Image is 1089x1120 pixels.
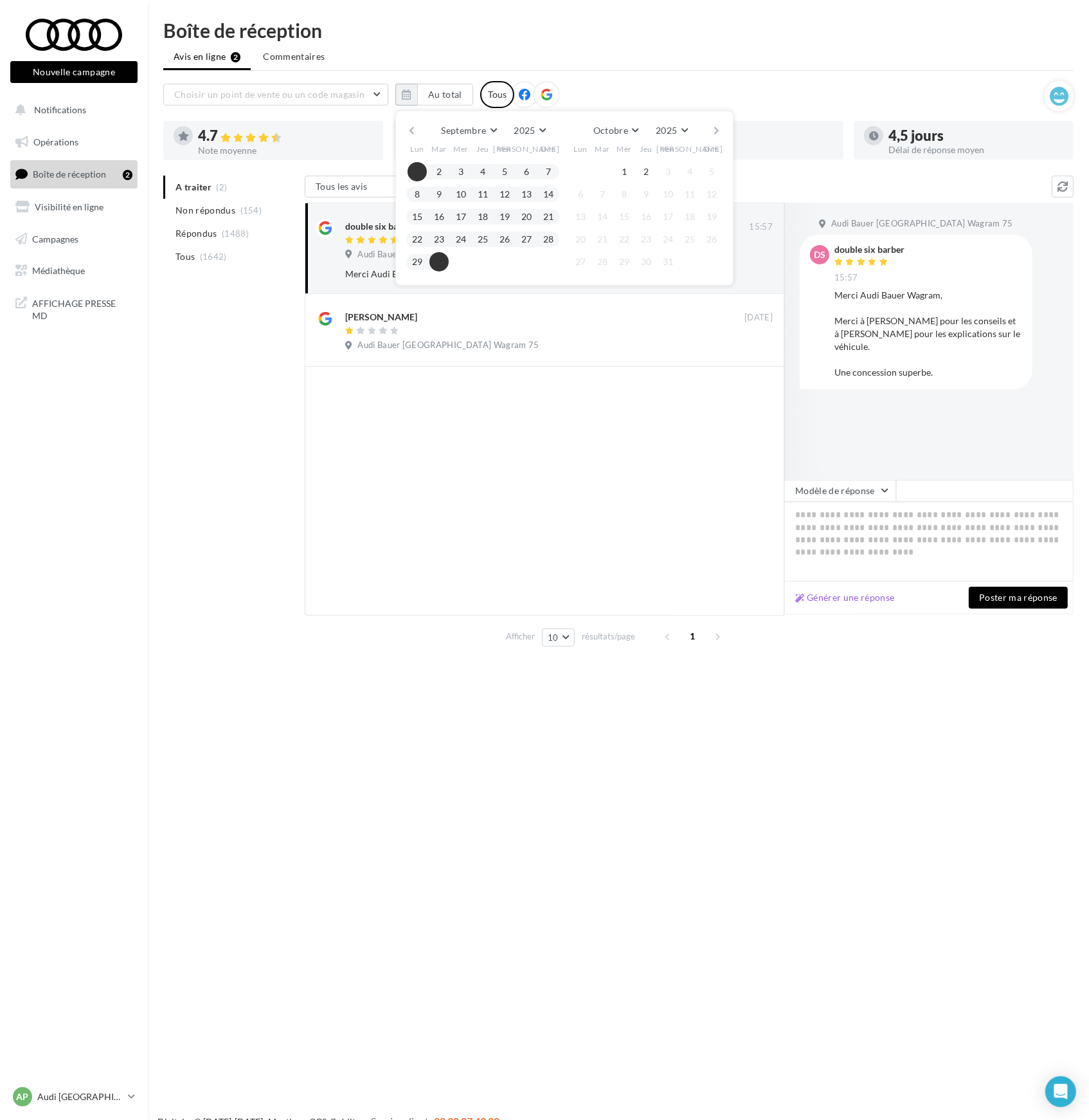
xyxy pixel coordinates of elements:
button: 9 [636,185,656,204]
button: 30 [429,252,449,271]
button: 20 [571,230,590,249]
div: 91 % [658,129,833,143]
span: Audi Bauer [GEOGRAPHIC_DATA] Wagram 75 [357,340,539,351]
button: 2025 [509,122,550,140]
span: Notifications [34,104,86,115]
span: Audi Bauer [GEOGRAPHIC_DATA] Wagram 75 [357,249,539,261]
a: Visibilité en ligne [8,194,140,221]
span: Jeu [640,143,652,154]
div: Open Intercom Messenger [1045,1076,1076,1107]
button: 9 [429,185,449,204]
span: Mer [616,143,632,154]
button: 26 [495,230,514,249]
button: 14 [539,185,558,204]
a: Campagnes [8,226,140,253]
button: 18 [680,207,699,226]
button: 10 [658,185,678,204]
button: Générer une réponse [790,590,900,605]
button: 12 [495,185,514,204]
button: Notifications [8,96,135,124]
span: Répondus [175,227,217,240]
button: 29 [408,252,427,271]
button: 17 [451,207,471,226]
button: Choisir un point de vente ou un code magasin [163,84,388,106]
div: Délai de réponse moyen [888,145,1063,154]
button: Au total [417,84,473,106]
span: Choisir un point de vente ou un code magasin [174,89,364,100]
button: 24 [451,230,471,249]
button: Nouvelle campagne [10,61,138,83]
div: 4,5 jours [888,129,1063,143]
button: 2 [429,162,449,181]
button: 8 [615,185,634,204]
span: 15:57 [749,221,773,233]
button: 17 [658,207,678,226]
a: Opérations [8,129,140,156]
button: 23 [636,230,656,249]
div: Tous [480,81,514,108]
button: Modèle de réponse [784,480,896,502]
span: Non répondus [175,204,235,217]
span: AFFICHAGE PRESSE MD [32,295,132,322]
button: 2025 [651,122,692,140]
span: Afficher [506,630,535,643]
button: Septembre [436,122,501,140]
button: 28 [539,230,558,249]
span: Visibilité en ligne [35,201,104,212]
button: 4 [680,162,699,181]
span: résultats/page [582,630,635,643]
button: 11 [680,185,699,204]
p: Audi [GEOGRAPHIC_DATA] 17 [37,1090,123,1103]
button: 21 [539,207,558,226]
span: 2025 [656,125,677,136]
button: Au total [395,84,473,106]
button: 13 [517,185,536,204]
span: ds [814,248,825,261]
span: Boîte de réception [33,169,106,179]
button: 2 [636,162,656,181]
span: Septembre [441,125,486,136]
button: 16 [429,207,449,226]
a: AP Audi [GEOGRAPHIC_DATA] 17 [10,1085,138,1109]
button: 10 [542,629,575,647]
button: 4 [473,162,492,181]
button: 3 [451,162,471,181]
span: [DATE] [744,312,773,324]
button: 28 [593,252,612,271]
span: Mar [431,143,447,154]
button: Octobre [588,122,643,140]
span: Octobre [593,125,628,136]
button: 21 [593,230,612,249]
span: Opérations [33,136,78,147]
button: 22 [615,230,634,249]
button: 5 [495,162,514,181]
span: (1642) [200,252,227,262]
div: Boîte de réception [163,21,1074,40]
span: Mar [595,143,610,154]
a: Médiathèque [8,257,140,284]
span: [PERSON_NAME] [494,143,560,154]
button: 5 [702,162,721,181]
span: Médiathèque [32,265,85,276]
button: 10 [451,185,471,204]
span: Tous [175,250,195,263]
button: 11 [473,185,492,204]
button: 3 [658,162,678,181]
button: 15 [408,207,427,226]
button: 19 [495,207,514,226]
button: 23 [429,230,449,249]
div: double six barber [834,245,905,254]
span: AP [17,1090,29,1103]
button: 13 [571,207,590,226]
div: double six barber [345,220,415,233]
div: Merci Audi Bauer Wagram, Merci à [PERSON_NAME] pour les conseils et à [PERSON_NAME] pour les expl... [345,268,689,280]
button: 30 [636,252,656,271]
div: Merci Audi Bauer Wagram, Merci à [PERSON_NAME] pour les conseils et à [PERSON_NAME] pour les expl... [834,289,1022,379]
button: 31 [658,252,678,271]
span: 2025 [514,125,535,136]
span: (1488) [222,228,249,239]
span: Lun [410,143,424,154]
button: 12 [702,185,721,204]
button: 6 [571,185,590,204]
